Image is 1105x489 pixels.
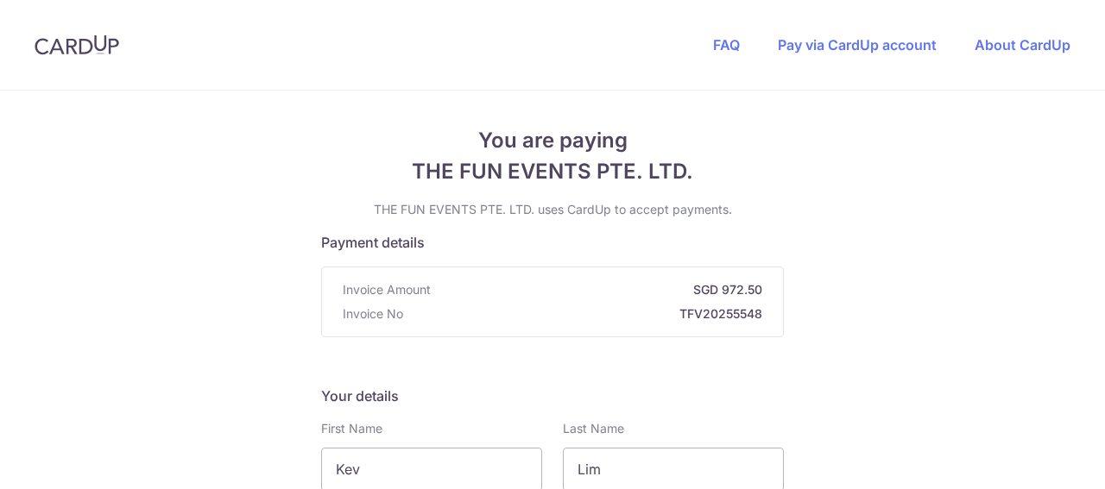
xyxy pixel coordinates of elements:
[778,36,937,53] a: Pay via CardUp account
[321,156,784,187] span: THE FUN EVENTS PTE. LTD.
[343,281,431,298] span: Invoice Amount
[410,305,762,323] strong: TFV20255548
[713,36,740,53] a: FAQ
[321,201,784,218] p: THE FUN EVENTS PTE. LTD. uses CardUp to accept payments.
[438,281,762,298] strong: SGD 972.50
[321,420,382,437] label: First Name
[343,305,403,323] span: Invoice No
[321,232,784,253] h5: Payment details
[563,420,624,437] label: Last Name
[321,125,784,156] span: You are paying
[975,36,1070,53] a: About CardUp
[35,34,119,55] img: CardUp
[321,386,784,406] h5: Your details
